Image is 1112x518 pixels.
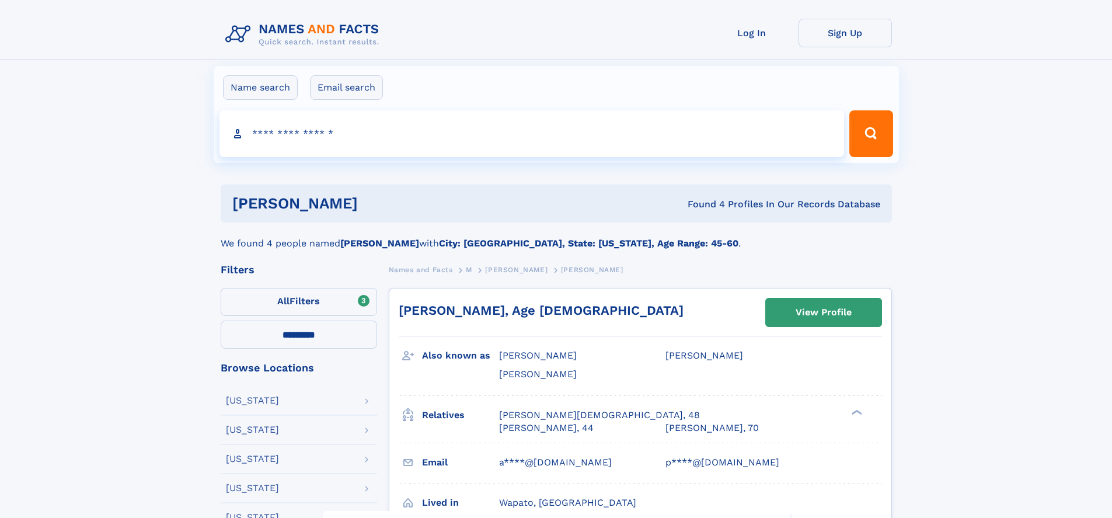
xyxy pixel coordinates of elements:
[466,266,472,274] span: M
[485,262,548,277] a: [PERSON_NAME]
[665,350,743,361] span: [PERSON_NAME]
[221,223,892,251] div: We found 4 people named with .
[232,196,523,211] h1: [PERSON_NAME]
[399,303,684,318] a: [PERSON_NAME], Age [DEMOGRAPHIC_DATA]
[310,75,383,100] label: Email search
[226,484,279,493] div: [US_STATE]
[485,266,548,274] span: [PERSON_NAME]
[665,422,759,434] a: [PERSON_NAME], 70
[705,19,799,47] a: Log In
[766,298,881,326] a: View Profile
[439,238,738,249] b: City: [GEOGRAPHIC_DATA], State: [US_STATE], Age Range: 45-60
[499,422,594,434] a: [PERSON_NAME], 44
[499,497,636,508] span: Wapato, [GEOGRAPHIC_DATA]
[226,396,279,405] div: [US_STATE]
[849,408,863,416] div: ❯
[219,110,845,157] input: search input
[499,409,700,422] a: [PERSON_NAME][DEMOGRAPHIC_DATA], 48
[226,425,279,434] div: [US_STATE]
[221,363,377,373] div: Browse Locations
[499,368,577,380] span: [PERSON_NAME]
[561,266,623,274] span: [PERSON_NAME]
[221,265,377,275] div: Filters
[389,262,453,277] a: Names and Facts
[340,238,419,249] b: [PERSON_NAME]
[221,19,389,50] img: Logo Names and Facts
[422,405,499,425] h3: Relatives
[277,295,290,307] span: All
[221,288,377,316] label: Filters
[522,198,880,211] div: Found 4 Profiles In Our Records Database
[796,299,852,326] div: View Profile
[422,346,499,366] h3: Also known as
[849,110,893,157] button: Search Button
[422,493,499,513] h3: Lived in
[422,453,499,472] h3: Email
[799,19,892,47] a: Sign Up
[499,350,577,361] span: [PERSON_NAME]
[226,454,279,464] div: [US_STATE]
[223,75,298,100] label: Name search
[466,262,472,277] a: M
